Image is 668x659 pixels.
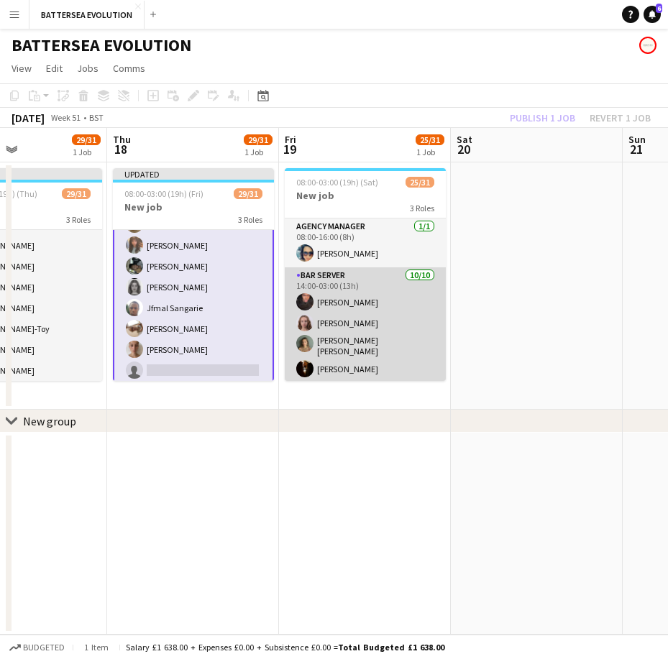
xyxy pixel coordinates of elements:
div: 1 Job [244,147,272,157]
a: 6 [644,6,661,23]
span: 3 Roles [238,214,262,225]
span: 3 Roles [66,214,91,225]
span: 29/31 [62,188,91,199]
div: BST [89,112,104,123]
a: Comms [107,59,151,78]
app-job-card: 08:00-03:00 (19h) (Sat)25/31New job3 RolesAgency Manager1/108:00-16:00 (8h)[PERSON_NAME]Bar Serve... [285,168,446,381]
span: 29/31 [234,188,262,199]
div: 1 Job [416,147,444,157]
a: View [6,59,37,78]
span: Budgeted [23,642,65,653]
button: Budgeted [7,640,67,655]
div: 1 Job [73,147,100,157]
span: 08:00-03:00 (19h) (Sat) [296,177,378,188]
span: 25/31 [416,134,444,145]
span: Thu [113,133,131,146]
h3: New job [113,201,274,213]
span: Sun [628,133,646,146]
span: 3 Roles [410,203,434,213]
div: Salary £1 638.00 + Expenses £0.00 + Subsistence £0.00 = [126,642,444,653]
span: 21 [626,141,646,157]
div: [DATE] [12,111,45,125]
h1: BATTERSEA EVOLUTION [12,34,191,56]
app-user-avatar: Faye Hall [639,37,656,54]
span: 1 item [79,642,114,653]
span: Week 51 [47,112,83,123]
span: 29/31 [244,134,273,145]
span: 19 [283,141,296,157]
span: View [12,62,32,75]
span: Total Budgeted £1 638.00 [338,642,444,653]
span: 18 [111,141,131,157]
h3: New job [285,189,446,202]
span: 20 [454,141,472,157]
div: Updated [113,168,274,180]
span: 29/31 [72,134,101,145]
span: Edit [46,62,63,75]
a: Jobs [71,59,104,78]
div: New group [23,414,76,428]
a: Edit [40,59,68,78]
span: 08:00-03:00 (19h) (Fri) [124,188,203,199]
span: Sat [457,133,472,146]
span: Comms [113,62,145,75]
span: 25/31 [406,177,434,188]
app-card-role: Bar Server10/1014:00-03:00 (13h)[PERSON_NAME][PERSON_NAME][PERSON_NAME] [PERSON_NAME][PERSON_NAME] [285,267,446,512]
span: Jobs [77,62,99,75]
span: Fri [285,133,296,146]
app-job-card: Updated08:00-03:00 (19h) (Fri)29/31New job3 Roles[PERSON_NAME][PERSON_NAME][PERSON_NAME][PERSON_N... [113,168,274,381]
button: BATTERSEA EVOLUTION [29,1,145,29]
span: 6 [656,4,662,13]
app-card-role: Agency Manager1/108:00-16:00 (8h)[PERSON_NAME] [285,218,446,267]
